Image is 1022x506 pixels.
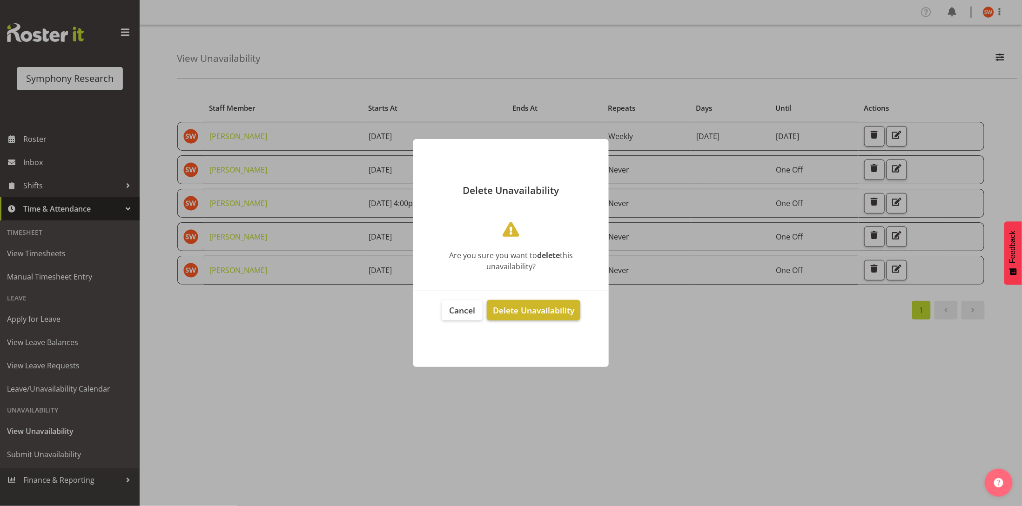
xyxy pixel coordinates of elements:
[442,300,483,320] button: Cancel
[493,305,574,316] span: Delete Unavailability
[449,305,475,316] span: Cancel
[1004,221,1022,285] button: Feedback - Show survey
[427,250,595,272] div: Are you sure you want to this unavailability?
[537,250,560,260] b: delete
[423,186,599,195] p: Delete Unavailability
[1009,231,1017,263] span: Feedback
[487,300,580,320] button: Delete Unavailability
[994,478,1003,487] img: help-xxl-2.png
